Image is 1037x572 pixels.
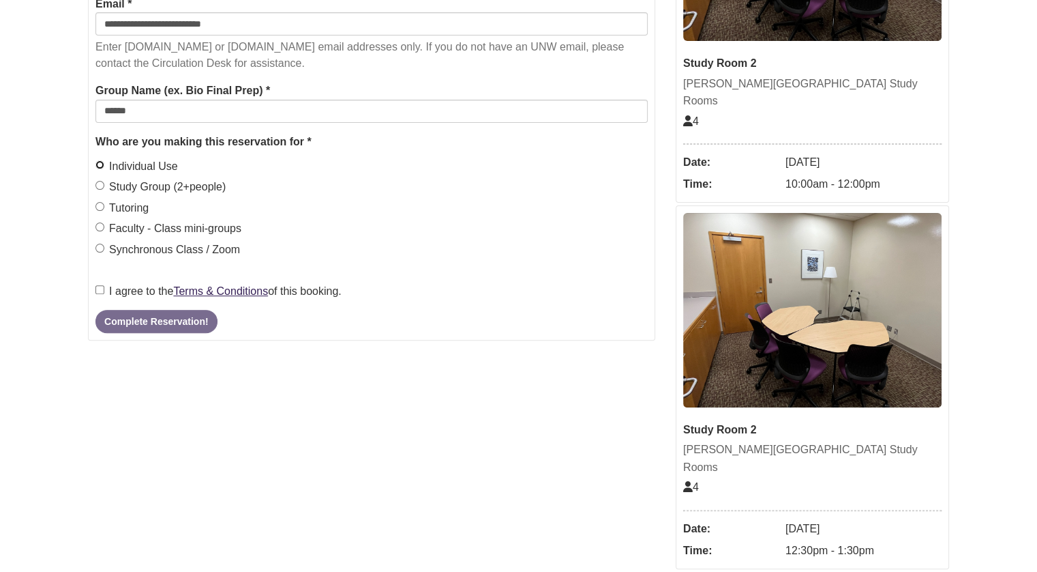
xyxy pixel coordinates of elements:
dt: Time: [683,540,779,562]
div: Study Room 2 [683,55,942,72]
dt: Time: [683,173,779,195]
input: Tutoring [95,202,104,211]
dd: 12:30pm - 1:30pm [785,540,942,562]
label: Synchronous Class / Zoom [95,241,240,259]
label: Tutoring [95,199,149,217]
input: Synchronous Class / Zoom [95,244,104,253]
button: Complete Reservation! [95,310,217,333]
p: Enter [DOMAIN_NAME] or [DOMAIN_NAME] email addresses only. If you do not have an UNW email, pleas... [95,39,648,72]
span: The capacity of this space [683,481,699,493]
span: The capacity of this space [683,115,699,127]
dd: 10:00am - 12:00pm [785,173,942,195]
label: Study Group (2+people) [95,178,226,196]
a: Terms & Conditions [173,285,268,297]
div: [PERSON_NAME][GEOGRAPHIC_DATA] Study Rooms [683,441,942,476]
dd: [DATE] [785,518,942,540]
label: Faculty - Class mini-groups [95,220,241,238]
input: Individual Use [95,160,104,169]
label: Group Name (ex. Bio Final Prep) * [95,82,270,100]
img: Study Room 2 [683,213,942,407]
input: Study Group (2+people) [95,181,104,190]
div: [PERSON_NAME][GEOGRAPHIC_DATA] Study Rooms [683,75,942,110]
label: I agree to the of this booking. [95,283,342,300]
legend: Who are you making this reservation for * [95,133,648,151]
dd: [DATE] [785,152,942,173]
dt: Date: [683,152,779,173]
div: Study Room 2 [683,421,942,439]
input: I agree to theTerms & Conditionsof this booking. [95,285,104,294]
input: Faculty - Class mini-groups [95,223,104,231]
label: Individual Use [95,158,178,175]
dt: Date: [683,518,779,540]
